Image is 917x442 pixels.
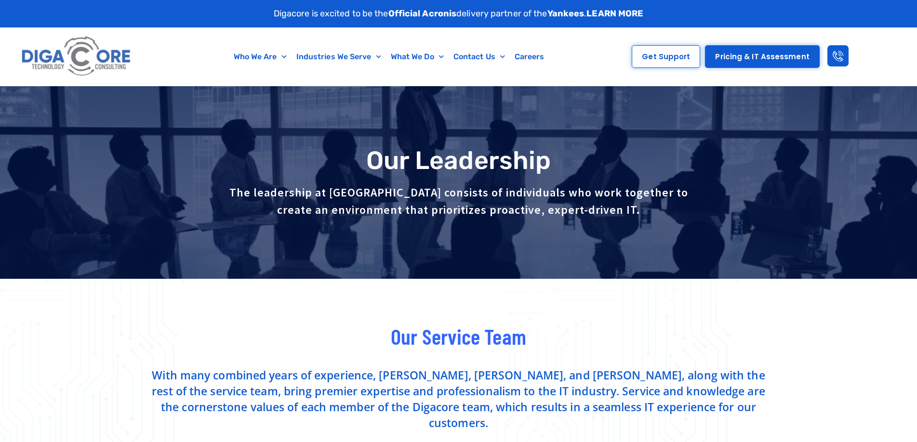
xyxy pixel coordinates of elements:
a: Pricing & IT Assessment [705,45,819,68]
strong: Yankees [547,8,585,19]
nav: Menu [180,46,598,68]
h1: Our Leadership [150,147,767,174]
a: What We Do [386,46,449,68]
a: Get Support [632,45,700,68]
a: Who We Are [229,46,292,68]
p: The leadership at [GEOGRAPHIC_DATA] consists of individuals who work together to create an enviro... [227,184,690,219]
a: Contact Us [449,46,510,68]
span: Pricing & IT Assessment [715,53,809,60]
p: With many combined years of experience, [PERSON_NAME], [PERSON_NAME], and [PERSON_NAME], along wi... [150,367,767,431]
img: Digacore logo 1 [19,32,134,81]
span: Our Service Team [391,323,526,349]
a: LEARN MORE [586,8,643,19]
strong: Official Acronis [388,8,457,19]
span: Get Support [642,53,690,60]
a: Industries We Serve [292,46,386,68]
p: Digacore is excited to be the delivery partner of the . [274,7,644,20]
a: Careers [510,46,549,68]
